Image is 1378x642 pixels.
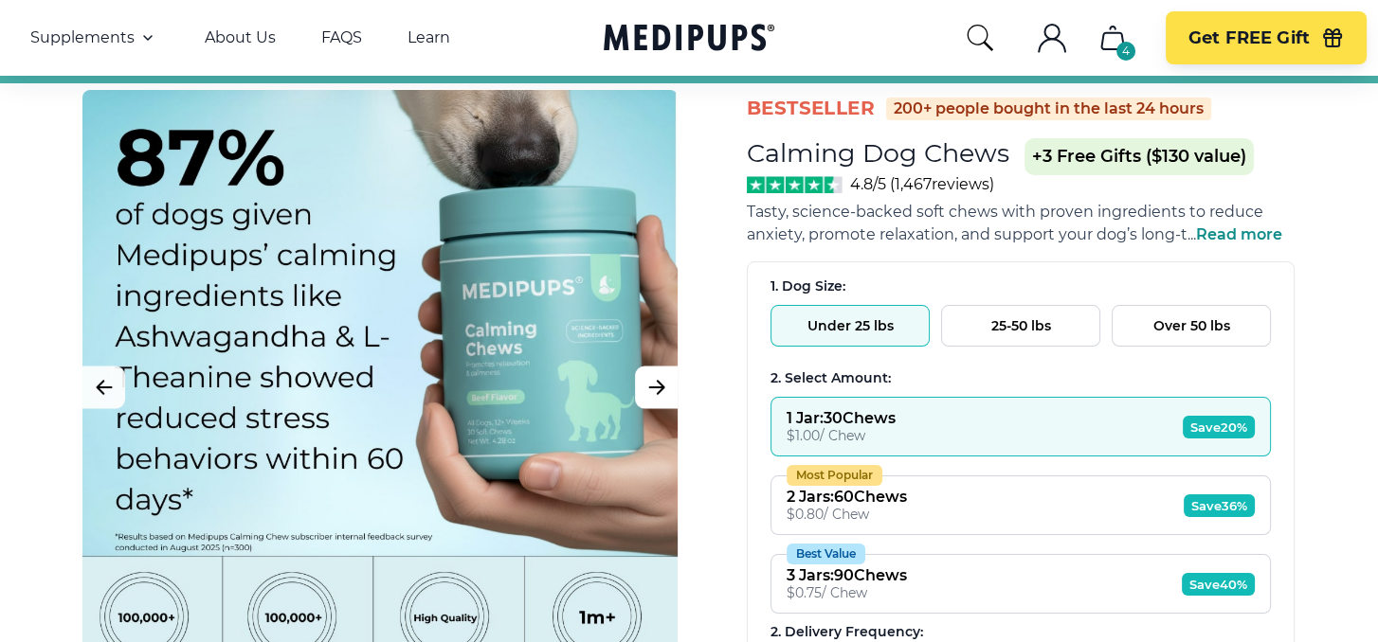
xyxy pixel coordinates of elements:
span: Supplements [30,28,135,47]
button: Supplements [30,27,159,49]
button: search [965,23,995,53]
span: Get FREE Gift [1188,27,1310,49]
div: 4 [1116,42,1135,61]
a: About Us [205,28,276,47]
div: 1. Dog Size: [771,277,1271,295]
span: +3 Free Gifts ($130 value) [1024,138,1254,175]
div: 2. Select Amount: [771,369,1271,387]
button: Next Image [635,366,678,409]
div: $ 0.75 / Chew [787,584,907,601]
h1: Calming Dog Chews [747,137,1009,169]
button: Over 50 lbs [1112,305,1271,347]
button: 25-50 lbs [941,305,1100,347]
span: 2 . Delivery Frequency: [771,623,923,640]
div: $ 1.00 / Chew [787,427,896,444]
span: BestSeller [747,96,875,121]
button: 1 Jar:30Chews$1.00/ ChewSave20% [771,397,1271,456]
span: Save 40% [1182,573,1255,596]
span: Tasty, science-backed soft chews with proven ingredients to reduce [747,203,1263,221]
a: Medipups [604,20,774,59]
button: cart [1090,15,1135,61]
button: account [1029,15,1075,61]
div: $ 0.80 / Chew [787,506,907,523]
a: Learn [408,28,450,47]
span: anxiety, promote relaxation, and support your dog’s long-t [747,225,1188,243]
a: FAQS [321,28,362,47]
button: Best Value3 Jars:90Chews$0.75/ ChewSave40% [771,554,1271,614]
span: Read more [1196,225,1282,243]
div: 1 Jar : 30 Chews [787,409,896,427]
span: Save 36% [1184,494,1255,517]
button: Previous Image [82,366,125,409]
button: Get FREE Gift [1166,11,1367,64]
div: 200+ people bought in the last 24 hours [886,98,1211,120]
button: Most Popular2 Jars:60Chews$0.80/ ChewSave36% [771,475,1271,535]
span: Save 20% [1183,416,1255,438]
button: Under 25 lbs [771,305,930,347]
span: 4.8/5 ( 1,467 reviews) [850,175,994,193]
div: 3 Jars : 90 Chews [787,566,907,584]
div: 2 Jars : 60 Chews [787,488,907,506]
img: Stars - 4.8 [747,176,843,193]
div: Best Value [787,544,865,564]
div: Most Popular [787,465,882,486]
span: ... [1188,225,1282,243]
